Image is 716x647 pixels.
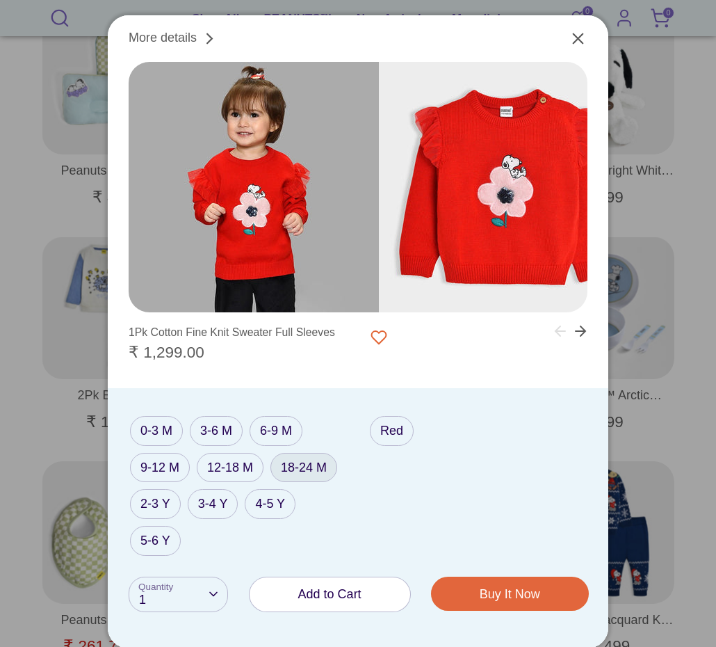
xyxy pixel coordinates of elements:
[538,315,569,346] button: Previous
[129,62,379,312] img: Peanuts™ Snoopy Viva Knitted Sweater Sweater Full Sleeves 1
[197,453,263,483] label: 12-18 M
[557,29,587,60] a: Close
[130,526,181,556] label: 5-6 Y
[250,577,410,612] button: Add to Cart
[188,489,238,519] label: 3-4 Y
[130,416,183,446] label: 0-3 M
[130,453,190,483] label: 9-12 M
[572,315,603,346] button: Next
[298,587,361,601] span: Add to Cart
[130,489,181,519] label: 2-3 Y
[432,577,588,610] button: Buy It Now
[270,453,337,483] label: 18-24 M
[129,577,228,612] button: 1
[129,344,204,361] span: ₹ 1,299.00
[129,323,335,343] div: 1Pk Cotton Fine Knit Sweater Full Sleeves
[379,62,629,312] img: Peanuts™ Snoopy Viva Knitted Sweater Sweater Full Sleeves 1
[245,489,295,519] label: 4-5 Y
[361,323,396,351] button: Add to Wishlist
[190,416,243,446] label: 3-6 M
[370,416,414,446] label: Red
[129,29,219,48] a: More details
[250,416,302,446] label: 6-9 M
